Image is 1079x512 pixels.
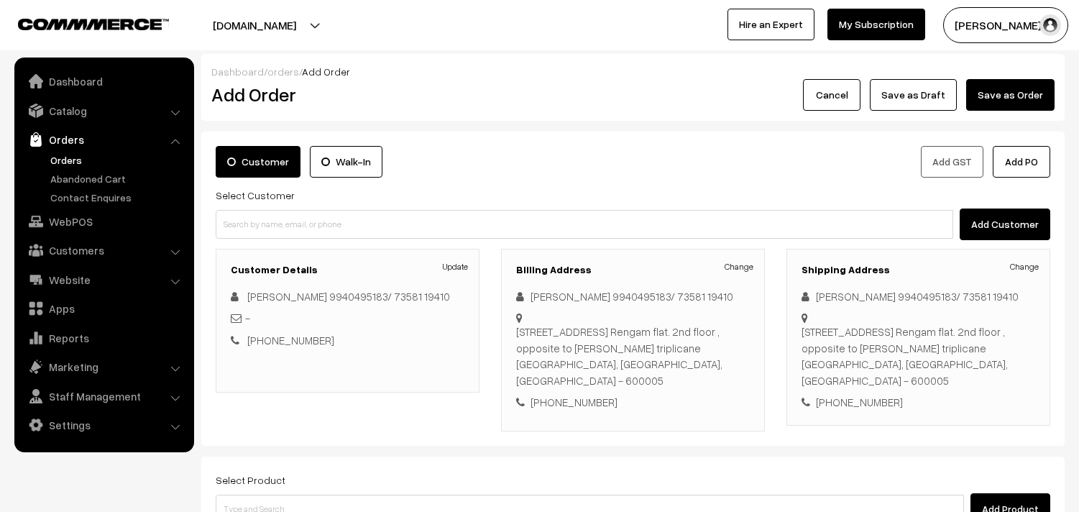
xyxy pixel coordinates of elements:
[803,79,860,111] button: Cancel
[727,9,814,40] a: Hire an Expert
[247,334,334,347] a: [PHONE_NUMBER]
[247,290,450,303] a: [PERSON_NAME] 9940495183/ 73581 19410
[516,264,750,276] h3: Billing Address
[802,324,1035,388] div: [STREET_ADDRESS] Rengam flat. 2nd floor , opposite to [PERSON_NAME] triplicane [GEOGRAPHIC_DATA],...
[516,288,750,305] div: [PERSON_NAME] 9940495183/ 73581 19410
[966,79,1055,111] button: Save as Order
[18,412,189,438] a: Settings
[827,9,925,40] a: My Subscription
[18,267,189,293] a: Website
[47,152,189,168] a: Orders
[1039,14,1061,36] img: user
[725,260,753,273] a: Change
[211,64,1055,79] div: / /
[18,237,189,263] a: Customers
[302,65,350,78] span: Add Order
[18,127,189,152] a: Orders
[18,296,189,321] a: Apps
[18,354,189,380] a: Marketing
[211,65,264,78] a: Dashboard
[18,14,144,32] a: COMMMERCE
[18,19,169,29] img: COMMMERCE
[921,146,983,178] button: Add GST
[802,264,1035,276] h3: Shipping Address
[443,260,468,273] a: Update
[310,146,382,178] label: Walk-In
[162,7,346,43] button: [DOMAIN_NAME]
[231,310,464,326] div: -
[231,264,464,276] h3: Customer Details
[216,472,285,488] label: Select Product
[47,190,189,205] a: Contact Enquires
[216,210,953,239] input: Search by name, email, or phone
[943,7,1068,43] button: [PERSON_NAME] s…
[18,209,189,234] a: WebPOS
[516,324,750,388] div: [STREET_ADDRESS] Rengam flat. 2nd floor , opposite to [PERSON_NAME] triplicane [GEOGRAPHIC_DATA],...
[18,98,189,124] a: Catalog
[47,171,189,186] a: Abandoned Cart
[18,68,189,94] a: Dashboard
[802,394,1035,411] div: [PHONE_NUMBER]
[516,394,750,411] div: [PHONE_NUMBER]
[216,146,300,178] label: Customer
[1010,260,1039,273] a: Change
[960,209,1050,240] button: Add Customer
[993,146,1050,178] button: Add PO
[216,188,295,203] label: Select Customer
[802,288,1035,305] div: [PERSON_NAME] 9940495183/ 73581 19410
[267,65,299,78] a: orders
[211,83,478,106] h2: Add Order
[870,79,957,111] button: Save as Draft
[18,325,189,351] a: Reports
[18,383,189,409] a: Staff Management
